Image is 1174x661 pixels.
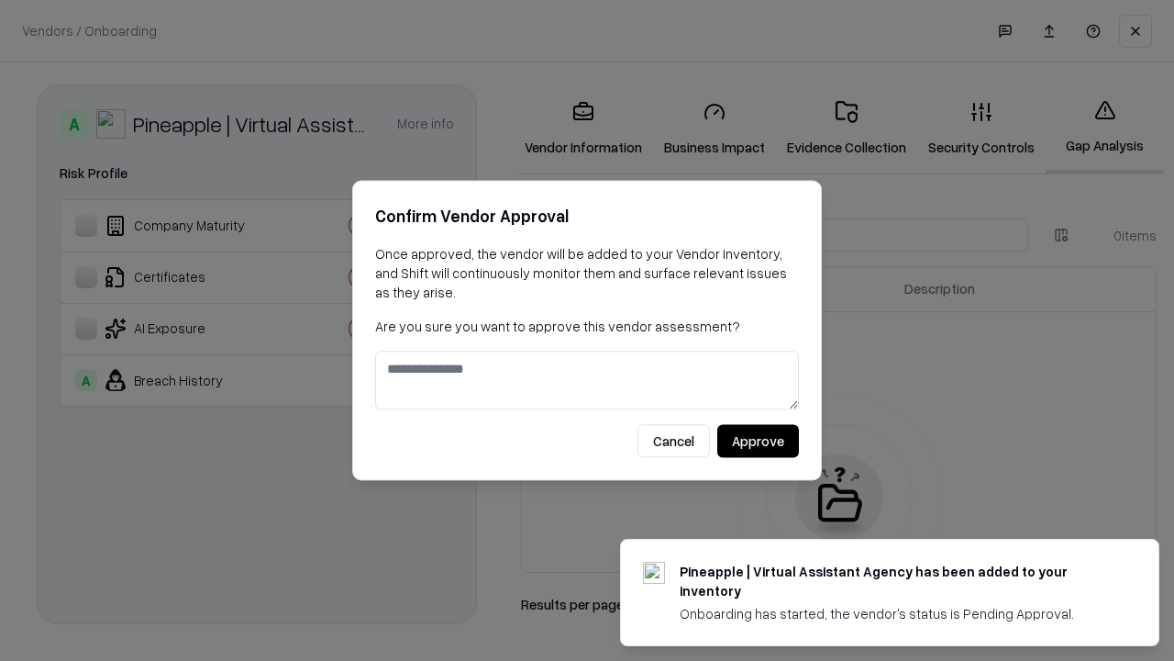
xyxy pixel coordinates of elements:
img: trypineapple.com [643,562,665,584]
div: Onboarding has started, the vendor's status is Pending Approval. [680,604,1114,623]
button: Cancel [637,425,710,458]
div: Pineapple | Virtual Assistant Agency has been added to your inventory [680,562,1114,600]
p: Are you sure you want to approve this vendor assessment? [375,317,799,336]
p: Once approved, the vendor will be added to your Vendor Inventory, and Shift will continuously mon... [375,244,799,302]
h2: Confirm Vendor Approval [375,203,799,230]
button: Approve [717,425,799,458]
